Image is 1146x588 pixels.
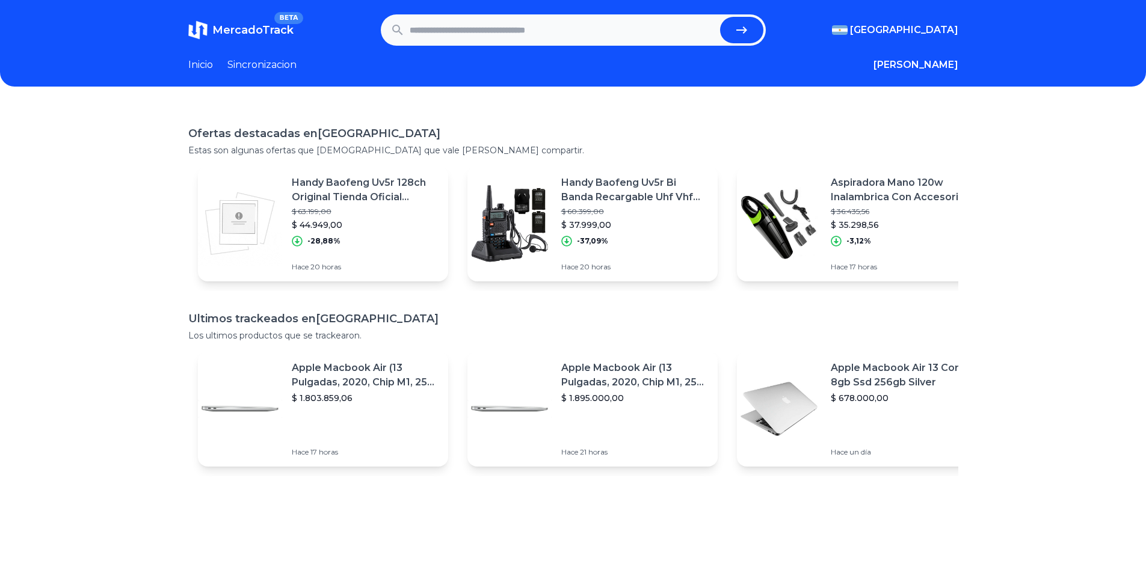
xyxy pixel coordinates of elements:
[198,182,282,266] img: Featured image
[188,58,213,72] a: Inicio
[831,447,978,457] p: Hace un día
[467,166,718,281] a: Featured imageHandy Baofeng Uv5r Bi Banda Recargable Uhf Vhf Deportes$ 60.399,00$ 37.999,00-37,09...
[831,262,978,272] p: Hace 17 horas
[274,12,303,24] span: BETA
[188,310,958,327] h1: Ultimos trackeados en [GEOGRAPHIC_DATA]
[188,20,208,40] img: MercadoTrack
[467,182,552,266] img: Featured image
[737,351,987,467] a: Featured imageApple Macbook Air 13 Core I5 8gb Ssd 256gb Silver$ 678.000,00Hace un día
[561,361,708,390] p: Apple Macbook Air (13 Pulgadas, 2020, Chip M1, 256 Gb De Ssd, 8 Gb De Ram) - Plata
[577,236,608,246] p: -37,09%
[292,262,439,272] p: Hace 20 horas
[831,207,978,216] p: $ 36.435,56
[832,25,848,35] img: Argentina
[561,447,708,457] p: Hace 21 horas
[198,367,282,451] img: Featured image
[831,392,978,404] p: $ 678.000,00
[292,361,439,390] p: Apple Macbook Air (13 Pulgadas, 2020, Chip M1, 256 Gb De Ssd, 8 Gb De Ram) - Plata
[737,166,987,281] a: Featured imageAspiradora Mano 120w Inalambrica Con Accesorios [PERSON_NAME]$ 36.435,56$ 35.298,56...
[467,367,552,451] img: Featured image
[212,23,294,37] span: MercadoTrack
[292,176,439,204] p: Handy Baofeng Uv5r 128ch Original Tienda Oficial Garantia
[188,20,294,40] a: MercadoTrackBETA
[832,23,958,37] button: [GEOGRAPHIC_DATA]
[307,236,340,246] p: -28,88%
[831,361,978,390] p: Apple Macbook Air 13 Core I5 8gb Ssd 256gb Silver
[227,58,297,72] a: Sincronizacion
[737,367,821,451] img: Featured image
[831,176,978,204] p: Aspiradora Mano 120w Inalambrica Con Accesorios [PERSON_NAME]
[292,207,439,216] p: $ 63.199,00
[561,262,708,272] p: Hace 20 horas
[188,144,958,156] p: Estas son algunas ofertas que [DEMOGRAPHIC_DATA] que vale [PERSON_NAME] compartir.
[467,351,718,467] a: Featured imageApple Macbook Air (13 Pulgadas, 2020, Chip M1, 256 Gb De Ssd, 8 Gb De Ram) - Plata$...
[292,447,439,457] p: Hace 17 horas
[831,219,978,231] p: $ 35.298,56
[846,236,871,246] p: -3,12%
[188,125,958,142] h1: Ofertas destacadas en [GEOGRAPHIC_DATA]
[737,182,821,266] img: Featured image
[198,166,448,281] a: Featured imageHandy Baofeng Uv5r 128ch Original Tienda Oficial Garantia$ 63.199,00$ 44.949,00-28,...
[198,351,448,467] a: Featured imageApple Macbook Air (13 Pulgadas, 2020, Chip M1, 256 Gb De Ssd, 8 Gb De Ram) - Plata$...
[873,58,958,72] button: [PERSON_NAME]
[561,219,708,231] p: $ 37.999,00
[561,176,708,204] p: Handy Baofeng Uv5r Bi Banda Recargable Uhf Vhf Deportes
[292,219,439,231] p: $ 44.949,00
[561,392,708,404] p: $ 1.895.000,00
[188,329,958,341] p: Los ultimos productos que se trackearon.
[850,23,958,37] span: [GEOGRAPHIC_DATA]
[561,207,708,216] p: $ 60.399,00
[292,392,439,404] p: $ 1.803.859,06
